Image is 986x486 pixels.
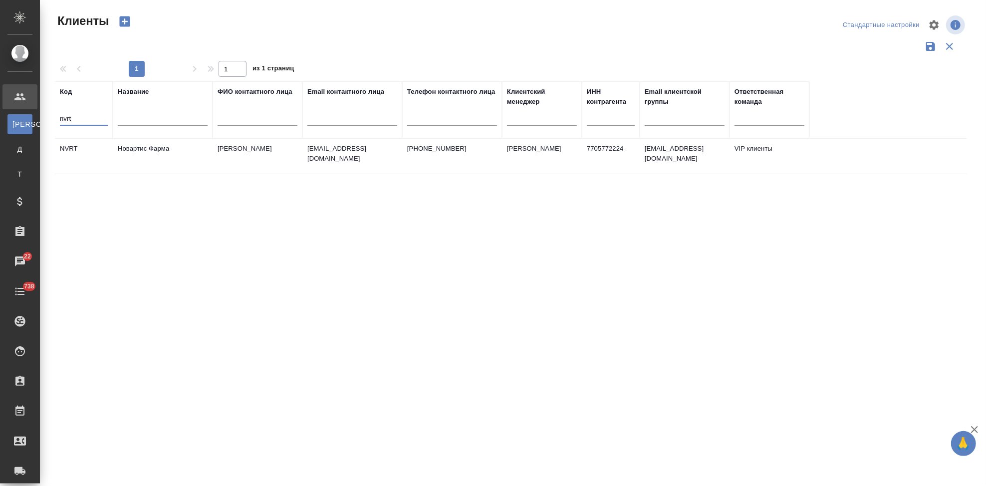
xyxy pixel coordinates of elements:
td: Новартис Фарма [113,139,213,174]
div: Название [118,87,149,97]
a: 22 [2,249,37,274]
button: 🙏 [951,431,976,456]
td: VIP клиенты [730,139,809,174]
div: Код [60,87,72,97]
a: [PERSON_NAME] [7,114,32,134]
a: Д [7,139,32,159]
td: [PERSON_NAME] [213,139,302,174]
span: 22 [18,251,37,261]
td: NVRT [55,139,113,174]
a: Т [7,164,32,184]
div: split button [840,17,922,33]
div: Email клиентской группы [645,87,725,107]
span: Настроить таблицу [922,13,946,37]
td: [PERSON_NAME] [502,139,582,174]
span: 738 [18,281,40,291]
div: Клиентский менеджер [507,87,577,107]
p: [EMAIL_ADDRESS][DOMAIN_NAME] [307,144,397,164]
div: Ответственная команда [735,87,804,107]
span: Т [12,169,27,179]
p: [PHONE_NUMBER] [407,144,497,154]
span: Д [12,144,27,154]
td: 7705772224 [582,139,640,174]
a: 738 [2,279,37,304]
span: 🙏 [955,433,972,454]
span: Посмотреть информацию [946,15,967,34]
div: Email контактного лица [307,87,384,97]
button: Сохранить фильтры [921,37,940,56]
div: ФИО контактного лица [218,87,292,97]
span: Клиенты [55,13,109,29]
td: [EMAIL_ADDRESS][DOMAIN_NAME] [640,139,730,174]
button: Сбросить фильтры [940,37,959,56]
div: ИНН контрагента [587,87,635,107]
span: [PERSON_NAME] [12,119,27,129]
button: Создать [113,13,137,30]
div: Телефон контактного лица [407,87,495,97]
span: из 1 страниц [252,62,294,77]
